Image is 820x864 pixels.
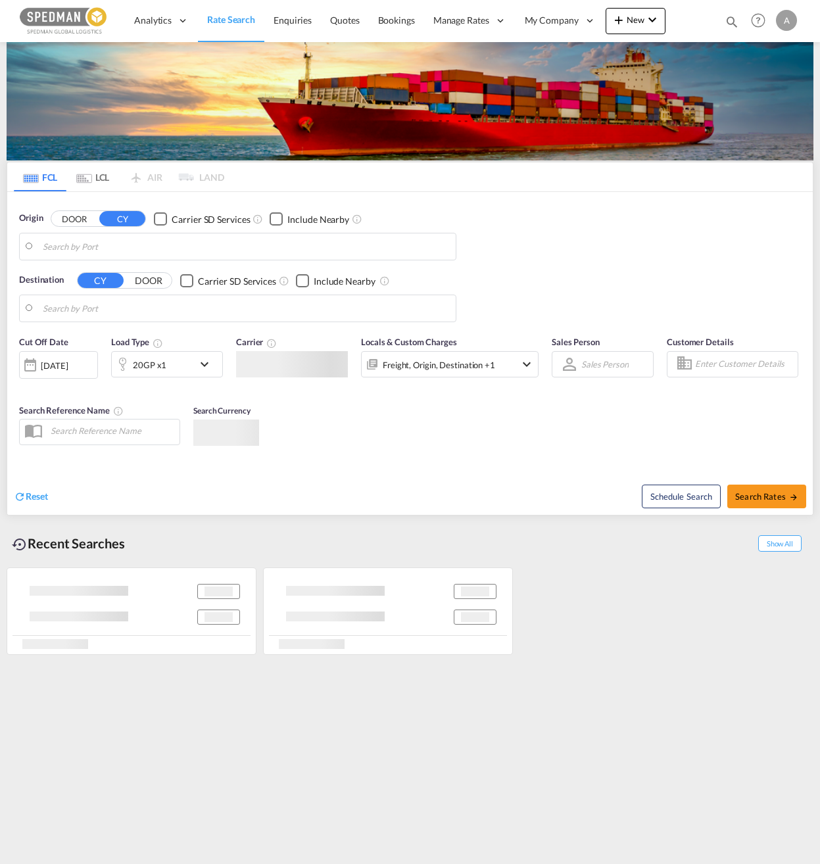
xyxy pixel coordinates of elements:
span: Load Type [111,337,163,347]
md-pagination-wrapper: Use the left and right arrow keys to navigate between tabs [14,162,224,191]
md-icon: Your search will be saved by the below given name [113,406,124,416]
input: Search Reference Name [44,421,180,441]
span: Rate Search [207,14,255,25]
button: icon-plus 400-fgNewicon-chevron-down [606,8,665,34]
span: Search Reference Name [19,405,124,416]
md-select: Sales Person [580,354,630,373]
div: Recent Searches [7,529,130,558]
span: Quotes [330,14,359,26]
div: Include Nearby [314,275,375,288]
span: Analytics [134,14,172,27]
div: A [776,10,797,31]
input: Search by Port [43,299,449,318]
md-checkbox: Checkbox No Ink [154,212,250,226]
div: 20GP x1icon-chevron-down [111,351,223,377]
span: Help [747,9,769,32]
span: Show All [758,535,802,552]
div: icon-refreshReset [14,490,48,504]
span: Cut Off Date [19,337,68,347]
div: [DATE] [19,351,98,379]
div: Origin DOOR CY Checkbox No InkUnchecked: Search for CY (Container Yard) services for all selected... [7,192,813,514]
span: Destination [19,274,64,287]
md-icon: The selected Trucker/Carrierwill be displayed in the rate results If the rates are from another f... [266,338,277,348]
md-icon: icon-backup-restore [12,537,28,552]
div: icon-magnify [725,14,739,34]
md-checkbox: Checkbox No Ink [180,274,276,287]
span: Customer Details [667,337,733,347]
md-tab-item: LCL [66,162,119,191]
md-checkbox: Checkbox No Ink [296,274,375,287]
button: Note: By default Schedule search will only considerorigin ports, destination ports and cut off da... [642,485,721,508]
span: Locals & Custom Charges [361,337,457,347]
md-icon: icon-refresh [14,491,26,502]
div: Carrier SD Services [172,213,250,226]
md-icon: icon-information-outline [153,338,163,348]
img: c12ca350ff1b11efb6b291369744d907.png [20,6,109,36]
md-icon: Unchecked: Search for CY (Container Yard) services for all selected carriers.Checked : Search for... [279,276,289,286]
md-icon: icon-arrow-right [789,492,798,502]
button: CY [99,211,145,226]
span: My Company [525,14,579,27]
md-checkbox: Checkbox No Ink [270,212,349,226]
button: DOOR [51,212,97,227]
span: Reset [26,491,48,502]
md-icon: Unchecked: Ignores neighbouring ports when fetching rates.Checked : Includes neighbouring ports w... [379,276,390,286]
md-tab-item: FCL [14,162,66,191]
span: Search Rates [735,491,798,502]
div: 20GP x1 [133,356,166,374]
span: Manage Rates [433,14,489,27]
span: Enquiries [274,14,312,26]
span: Carrier [236,337,277,347]
span: Origin [19,212,43,225]
img: LCL+%26+FCL+BACKGROUND.png [7,42,813,160]
input: Search by Port [43,237,449,256]
div: Help [747,9,776,33]
span: Search Currency [193,406,251,416]
div: Freight Origin Destination Factory Stuffing [383,356,495,374]
span: Bookings [378,14,415,26]
div: Include Nearby [287,213,349,226]
md-icon: icon-magnify [725,14,739,29]
md-icon: Unchecked: Search for CY (Container Yard) services for all selected carriers.Checked : Search for... [253,214,263,224]
div: Carrier SD Services [198,275,276,288]
span: Sales Person [552,337,600,347]
md-icon: icon-plus 400-fg [611,12,627,28]
div: [DATE] [41,360,68,372]
md-icon: icon-chevron-down [197,356,219,372]
div: Freight Origin Destination Factory Stuffingicon-chevron-down [361,351,539,377]
span: New [611,14,660,25]
md-datepicker: Select [19,377,29,395]
button: CY [78,273,124,288]
input: Enter Customer Details [695,354,794,374]
button: DOOR [126,274,172,289]
md-icon: icon-chevron-down [644,12,660,28]
button: Search Ratesicon-arrow-right [727,485,806,508]
md-icon: Unchecked: Ignores neighbouring ports when fetching rates.Checked : Includes neighbouring ports w... [352,214,362,224]
md-icon: icon-chevron-down [519,356,535,372]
